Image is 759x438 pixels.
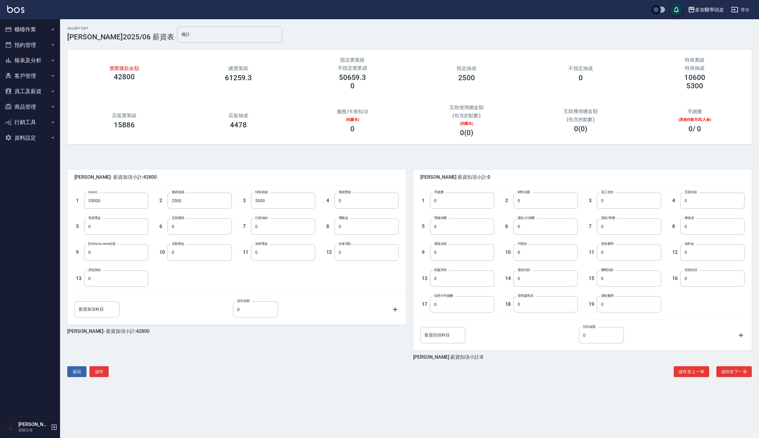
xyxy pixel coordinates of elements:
[417,113,516,118] h2: (包含的點數)
[589,301,595,307] h5: 19
[684,73,705,82] h3: 10600
[172,216,184,220] label: 互助獲得
[74,174,399,180] span: [PERSON_NAME]- 薪資加項小計:42800
[230,121,247,129] h3: 4478
[2,53,58,68] button: 報表及分析
[172,242,184,246] label: 全勤獎金
[2,130,58,146] button: 資料設定
[67,366,86,377] button: 返回
[243,224,249,230] h5: 7
[76,275,83,281] h5: 13
[434,216,447,220] label: 勞健保費
[339,242,351,246] label: 伙食津貼
[243,249,249,255] h5: 11
[601,190,614,194] label: 員工借支
[237,299,250,303] label: 加項金額
[417,121,516,126] p: (扣薪水)
[326,198,333,204] h5: 4
[2,99,58,115] button: 商品管理
[88,216,101,220] label: 售貨獎金
[243,198,249,204] h5: 3
[434,268,447,272] label: 區處用具
[88,242,115,246] label: [PERSON_NAME]退
[189,65,288,71] h3: 總實業績
[685,268,697,272] label: 其他扣項
[528,108,634,114] h2: 互助獲得總金額
[688,125,701,133] h3: 0 / 0
[114,121,135,129] h3: 15886
[670,4,682,16] button: save
[2,37,58,53] button: 預約管理
[528,117,634,122] h2: (包含的點數)
[2,114,58,130] button: 行銷工具
[89,366,109,377] button: 儲存
[531,65,630,71] h2: 不指定抽成
[645,117,745,122] p: (其他付款方式/入金)
[67,26,174,30] h2: Salary Edit
[434,190,443,194] label: 手續費
[159,249,166,255] h5: 10
[601,268,614,272] label: 曠職扣款
[645,109,745,114] h2: 手續費
[76,198,83,204] h5: 1
[601,294,614,298] label: 課程費用
[159,224,166,230] h5: 6
[589,224,595,230] h5: 7
[67,33,174,41] h3: [PERSON_NAME]2025/06 薪資表
[589,249,595,255] h5: 11
[686,82,703,90] h3: 5300
[67,328,150,334] h5: [PERSON_NAME]- 薪資加項小計:42800
[672,275,679,281] h5: 16
[303,65,402,71] h2: 不指定實業績
[422,224,428,230] h5: 5
[74,66,174,70] h3: 實際匯款金額
[172,190,184,194] label: 業績抽成
[583,324,596,329] label: 扣項金額
[159,198,166,204] h5: 2
[350,82,355,90] h3: 0
[518,268,530,272] label: 違規扣款
[417,65,516,71] h2: 指定抽成
[350,125,355,133] h3: 0
[2,84,58,99] button: 員工及薪資
[601,242,614,246] label: 宿舍費用
[326,224,333,230] h5: 8
[434,242,447,246] label: 遲退未刷
[5,421,17,433] img: Person
[74,113,174,118] h2: 店販實業績
[255,216,268,220] label: 行政加給
[672,224,679,230] h5: 8
[505,249,512,255] h5: 10
[422,249,428,255] h5: 9
[645,57,745,63] h2: 特殊業績
[2,68,58,84] button: 客戶管理
[114,73,135,81] h3: 42800
[695,6,724,14] div: 多加醫學頭皮
[420,174,745,180] span: [PERSON_NAME] 薪資扣項小計:0
[505,224,512,230] h5: 6
[303,109,402,114] h2: 服務/卡券扣項
[417,105,516,110] h2: 互助使用總金額
[518,216,535,220] label: 廣告/行銷費
[76,224,83,230] h5: 5
[685,216,694,220] label: 事病假
[716,366,752,377] button: 儲存並下一筆
[518,294,533,298] label: 管理處用具
[18,427,49,433] p: 高階主管
[589,198,595,204] h5: 3
[422,275,428,281] h5: 13
[303,117,402,122] p: (扣薪水)
[413,354,483,360] h5: [PERSON_NAME] 薪資扣項小計:0
[685,242,694,246] label: 福利金
[2,22,58,37] button: 櫃檯作業
[76,249,83,255] h5: 9
[225,74,252,82] h3: 61259.3
[189,113,288,118] h2: 店販抽成
[589,275,595,281] h5: 15
[434,294,453,298] label: 信用卡手續費
[601,216,615,220] label: 課程/學費
[685,4,726,16] button: 多加醫學頭皮
[672,249,679,255] h5: 12
[574,125,587,133] h3: 0(0)
[303,57,402,63] h2: 指定實業績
